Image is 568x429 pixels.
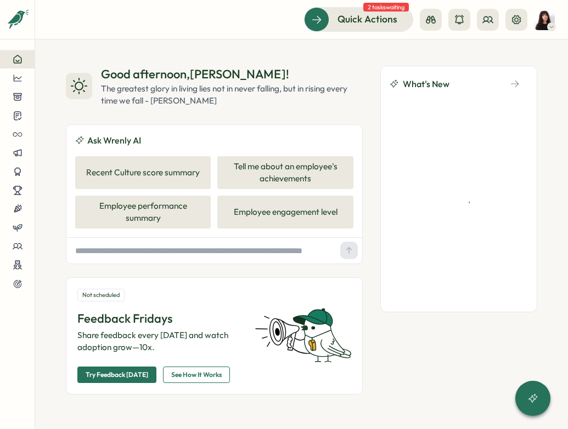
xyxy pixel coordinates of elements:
[363,3,409,12] span: 2 tasks waiting
[101,83,363,107] div: The greatest glory in living lies not in never falling, but in rising every time we fall - [PERSO...
[171,367,222,382] span: See How It Works
[77,289,125,301] div: Not scheduled
[217,156,353,189] button: Tell me about an employee's achievements
[338,12,397,26] span: Quick Actions
[87,134,141,147] span: Ask Wrenly AI
[217,196,353,228] button: Employee engagement level
[403,77,449,91] span: What's New
[77,329,241,353] p: Share feedback every [DATE] and watch adoption grow—10x.
[86,367,148,382] span: Try Feedback [DATE]
[101,66,363,83] div: Good afternoon , [PERSON_NAME] !
[163,367,230,383] button: See How It Works
[304,7,413,31] button: Quick Actions
[77,310,241,327] p: Feedback Fridays
[75,156,211,189] button: Recent Culture score summary
[77,367,156,383] button: Try Feedback [DATE]
[534,9,555,30] img: Kelly Rosa
[75,196,211,228] button: Employee performance summary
